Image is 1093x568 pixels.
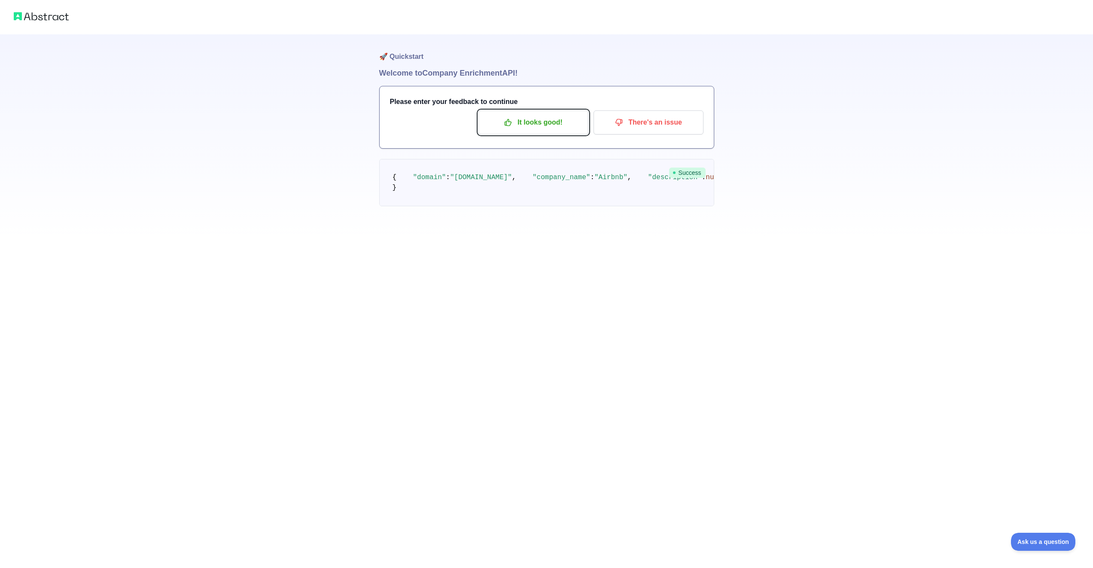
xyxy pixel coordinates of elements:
span: : [446,174,450,181]
span: Success [669,168,706,178]
span: "description" [648,174,702,181]
iframe: Toggle Customer Support [1011,533,1076,551]
img: Abstract logo [14,10,69,22]
span: "domain" [413,174,446,181]
span: null [706,174,722,181]
span: "Airbnb" [594,174,627,181]
h1: Welcome to Company Enrichment API! [379,67,714,79]
span: { [393,174,397,181]
h3: Please enter your feedback to continue [390,97,703,107]
button: It looks good! [478,110,588,134]
span: : [590,174,594,181]
button: There's an issue [594,110,703,134]
p: There's an issue [600,115,697,130]
span: "[DOMAIN_NAME]" [450,174,512,181]
h1: 🚀 Quickstart [379,34,714,67]
span: , [627,174,632,181]
span: "company_name" [533,174,590,181]
span: , [512,174,516,181]
p: It looks good! [485,115,582,130]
